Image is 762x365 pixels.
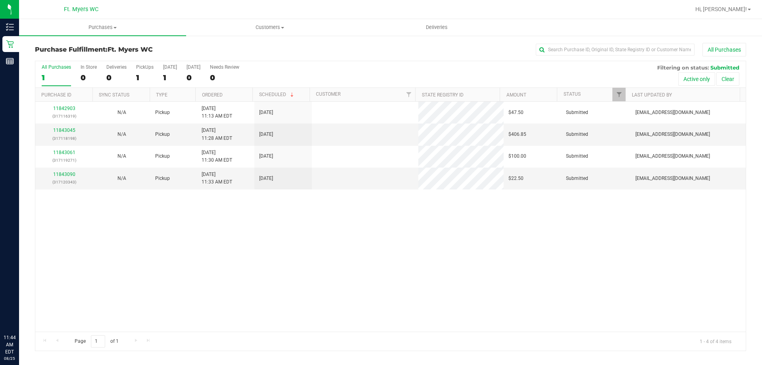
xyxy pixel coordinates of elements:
[566,153,588,160] span: Submitted
[202,149,232,164] span: [DATE] 11:30 AM EDT
[187,24,353,31] span: Customers
[202,105,232,120] span: [DATE] 11:13 AM EDT
[353,19,520,36] a: Deliveries
[693,335,738,347] span: 1 - 4 of 4 items
[163,64,177,70] div: [DATE]
[117,153,126,160] button: N/A
[155,131,170,138] span: Pickup
[259,92,295,97] a: Scheduled
[68,335,125,348] span: Page of 1
[635,175,710,182] span: [EMAIL_ADDRESS][DOMAIN_NAME]
[702,43,746,56] button: All Purchases
[566,175,588,182] span: Submitted
[106,73,127,82] div: 0
[612,88,625,101] a: Filter
[506,92,526,98] a: Amount
[53,127,75,133] a: 11843045
[6,40,14,48] inline-svg: Retail
[6,57,14,65] inline-svg: Reports
[259,109,273,116] span: [DATE]
[40,112,88,120] p: (317116319)
[106,64,127,70] div: Deliveries
[4,355,15,361] p: 08/25
[108,46,153,53] span: Ft. Myers WC
[316,91,341,97] a: Customer
[42,64,71,70] div: All Purchases
[117,131,126,138] button: N/A
[259,175,273,182] span: [DATE]
[155,109,170,116] span: Pickup
[657,64,709,71] span: Filtering on status:
[155,153,170,160] span: Pickup
[136,64,154,70] div: PickUps
[6,23,14,31] inline-svg: Inventory
[566,131,588,138] span: Submitted
[422,92,464,98] a: State Registry ID
[678,72,715,86] button: Active only
[35,46,272,53] h3: Purchase Fulfillment:
[402,88,415,101] a: Filter
[42,73,71,82] div: 1
[202,171,232,186] span: [DATE] 11:33 AM EDT
[259,131,273,138] span: [DATE]
[635,153,710,160] span: [EMAIL_ADDRESS][DOMAIN_NAME]
[415,24,458,31] span: Deliveries
[210,64,239,70] div: Needs Review
[8,301,32,325] iframe: Resource center
[99,92,129,98] a: Sync Status
[156,92,167,98] a: Type
[508,109,523,116] span: $47.50
[81,64,97,70] div: In Store
[4,334,15,355] p: 11:44 AM EDT
[564,91,581,97] a: Status
[716,72,739,86] button: Clear
[64,6,98,13] span: Ft. Myers WC
[23,300,33,310] iframe: Resource center unread badge
[210,73,239,82] div: 0
[40,178,88,186] p: (317120343)
[117,175,126,182] button: N/A
[508,153,526,160] span: $100.00
[187,64,200,70] div: [DATE]
[186,19,353,36] a: Customers
[202,127,232,142] span: [DATE] 11:28 AM EDT
[155,175,170,182] span: Pickup
[536,44,695,56] input: Search Purchase ID, Original ID, State Registry ID or Customer Name...
[695,6,747,12] span: Hi, [PERSON_NAME]!
[508,175,523,182] span: $22.50
[19,24,186,31] span: Purchases
[81,73,97,82] div: 0
[117,131,126,137] span: Not Applicable
[41,92,71,98] a: Purchase ID
[117,153,126,159] span: Not Applicable
[259,153,273,160] span: [DATE]
[508,131,526,138] span: $406.85
[635,109,710,116] span: [EMAIL_ADDRESS][DOMAIN_NAME]
[40,135,88,142] p: (317118198)
[136,73,154,82] div: 1
[40,156,88,164] p: (317119271)
[91,335,105,348] input: 1
[53,150,75,155] a: 11843061
[202,92,223,98] a: Ordered
[53,106,75,111] a: 11842903
[187,73,200,82] div: 0
[19,19,186,36] a: Purchases
[566,109,588,116] span: Submitted
[53,172,75,177] a: 11843090
[117,109,126,116] button: N/A
[635,131,710,138] span: [EMAIL_ADDRESS][DOMAIN_NAME]
[710,64,739,71] span: Submitted
[632,92,672,98] a: Last Updated By
[117,176,126,181] span: Not Applicable
[117,110,126,115] span: Not Applicable
[163,73,177,82] div: 1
